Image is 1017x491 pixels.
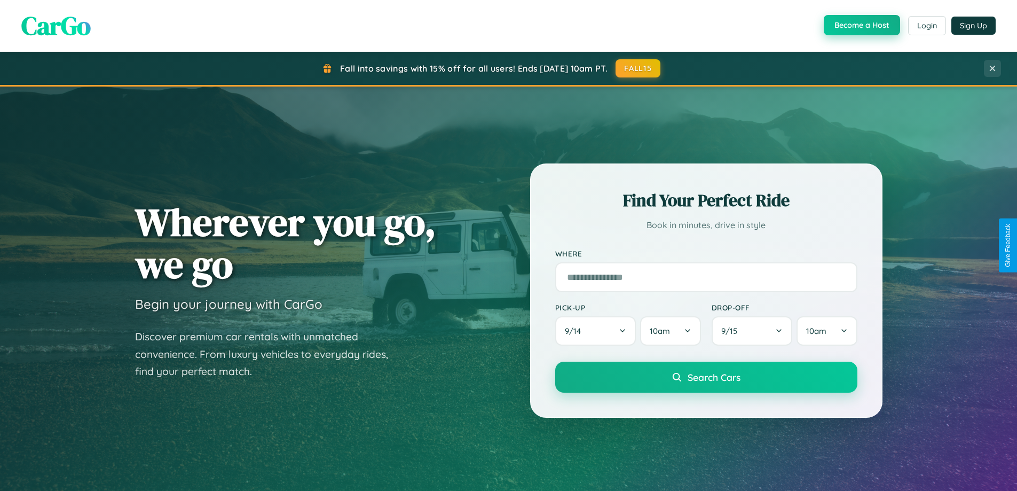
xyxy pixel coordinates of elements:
[135,328,402,380] p: Discover premium car rentals with unmatched convenience. From luxury vehicles to everyday rides, ...
[340,63,608,74] span: Fall into savings with 15% off for all users! Ends [DATE] 10am PT.
[712,316,793,346] button: 9/15
[555,316,636,346] button: 9/14
[824,15,900,35] button: Become a Host
[1004,224,1012,267] div: Give Feedback
[951,17,996,35] button: Sign Up
[712,303,857,312] label: Drop-off
[797,316,857,346] button: 10am
[135,201,436,285] h1: Wherever you go, we go
[555,362,857,393] button: Search Cars
[688,371,740,383] span: Search Cars
[135,296,322,312] h3: Begin your journey with CarGo
[555,189,857,212] h2: Find Your Perfect Ride
[806,326,826,336] span: 10am
[640,316,700,346] button: 10am
[616,59,660,77] button: FALL15
[650,326,670,336] span: 10am
[908,16,946,35] button: Login
[565,326,586,336] span: 9 / 14
[555,303,701,312] label: Pick-up
[21,8,91,43] span: CarGo
[721,326,743,336] span: 9 / 15
[555,249,857,258] label: Where
[555,217,857,233] p: Book in minutes, drive in style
